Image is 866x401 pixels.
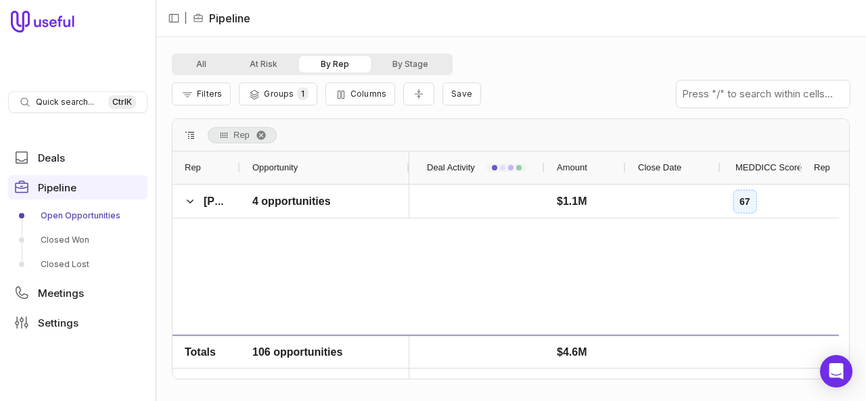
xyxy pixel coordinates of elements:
span: Save [451,89,472,99]
div: Pipeline submenu [8,205,147,275]
span: Amount [557,160,587,176]
div: Row Groups [208,127,277,143]
span: [PERSON_NAME] [204,195,294,207]
a: Pipeline [8,175,147,199]
a: Meetings [8,281,147,305]
button: At Risk [228,56,299,72]
span: Groups [264,89,294,99]
span: Filters [197,89,222,99]
button: Columns [325,82,395,105]
button: Collapse all rows [403,82,434,106]
span: Rep. Press ENTER to sort. Press DELETE to remove [208,127,277,143]
span: Rep [233,127,250,143]
span: Close Date [638,160,681,176]
span: Deals [38,153,65,163]
span: MEDDICC Score [735,160,802,176]
span: 1 [297,87,309,100]
button: By Rep [299,56,371,72]
a: Closed Lost [8,254,147,275]
button: By Stage [371,56,450,72]
span: $1.1M [557,193,587,210]
span: Rep [185,160,201,176]
button: Create a new saved view [442,82,481,105]
div: Open Intercom Messenger [820,355,852,387]
li: Pipeline [193,10,250,26]
a: Open Opportunities [8,205,147,227]
span: Settings [38,318,78,328]
div: MEDDICC Score [733,151,790,184]
span: Columns [350,89,386,99]
button: All [175,56,228,72]
span: 4 opportunities [252,193,331,210]
button: Collapse sidebar [164,8,184,28]
span: Deal Activity [427,160,475,176]
a: Settings [8,310,147,335]
span: Meetings [38,288,84,298]
button: Filter Pipeline [172,82,231,105]
span: Opportunity [252,160,298,176]
span: Pipeline [38,183,76,193]
span: | [184,10,187,26]
a: Closed Won [8,229,147,251]
span: Quick search... [36,97,94,108]
button: Group Pipeline [239,82,317,105]
span: Rep [814,160,830,176]
a: Deals [8,145,147,170]
div: 67 [733,189,757,214]
input: Press "/" to search within cells... [677,80,850,108]
kbd: Ctrl K [108,95,136,109]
